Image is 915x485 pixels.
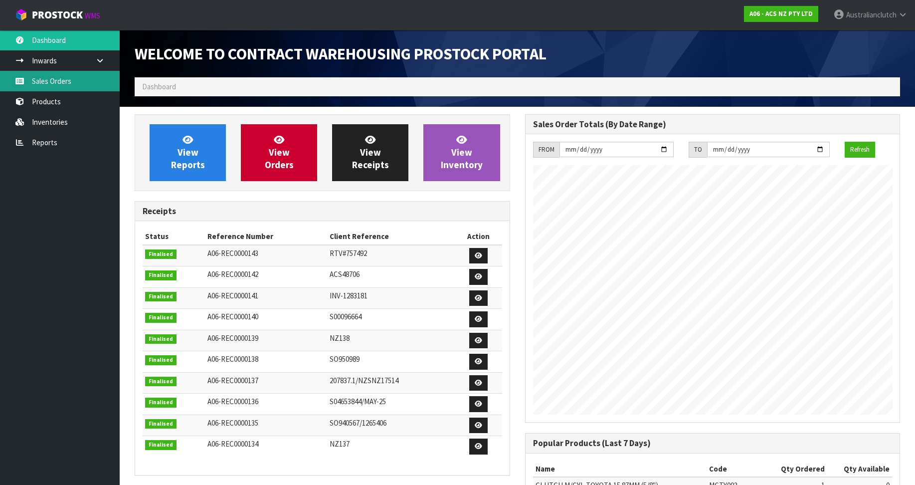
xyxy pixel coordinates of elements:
[845,142,875,158] button: Refresh
[707,461,765,477] th: Code
[207,397,258,406] span: A06-REC0000136
[145,249,177,259] span: Finalised
[145,377,177,387] span: Finalised
[171,134,205,171] span: View Reports
[135,43,547,64] span: Welcome to Contract Warehousing ProStock Portal
[441,134,483,171] span: View Inventory
[330,418,386,428] span: SO940567/1265406
[332,124,408,181] a: ViewReceipts
[330,312,362,321] span: S00096664
[330,354,360,364] span: SO950989
[265,134,294,171] span: View Orders
[145,292,177,302] span: Finalised
[330,397,386,406] span: S04653844/MAY-25
[533,120,893,129] h3: Sales Order Totals (By Date Range)
[689,142,707,158] div: TO
[142,82,176,91] span: Dashboard
[330,333,350,343] span: NZ138
[207,354,258,364] span: A06-REC0000138
[423,124,500,181] a: ViewInventory
[533,439,893,448] h3: Popular Products (Last 7 Days)
[145,270,177,280] span: Finalised
[330,376,398,385] span: 207837.1/NZSNZ17514
[327,229,454,244] th: Client Reference
[207,376,258,385] span: A06-REC0000137
[145,313,177,323] span: Finalised
[207,333,258,343] span: A06-REC0000139
[143,207,502,216] h3: Receipts
[32,8,83,21] span: ProStock
[145,334,177,344] span: Finalised
[145,440,177,450] span: Finalised
[15,8,27,21] img: cube-alt.png
[330,439,350,449] span: NZ137
[765,461,827,477] th: Qty Ordered
[749,9,813,18] strong: A06 - ACS NZ PTY LTD
[846,10,897,19] span: Australianclutch
[207,418,258,428] span: A06-REC0000135
[150,124,226,181] a: ViewReports
[145,355,177,365] span: Finalised
[455,229,502,244] th: Action
[207,269,258,279] span: A06-REC0000142
[85,11,100,20] small: WMS
[533,142,559,158] div: FROM
[241,124,317,181] a: ViewOrders
[330,248,367,258] span: RTV#757492
[145,398,177,408] span: Finalised
[207,291,258,300] span: A06-REC0000141
[533,461,707,477] th: Name
[330,291,367,300] span: INV-1283181
[207,439,258,449] span: A06-REC0000134
[205,229,327,244] th: Reference Number
[827,461,892,477] th: Qty Available
[145,419,177,429] span: Finalised
[143,229,205,244] th: Status
[330,269,360,279] span: ACS48706
[207,312,258,321] span: A06-REC0000140
[352,134,389,171] span: View Receipts
[207,248,258,258] span: A06-REC0000143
